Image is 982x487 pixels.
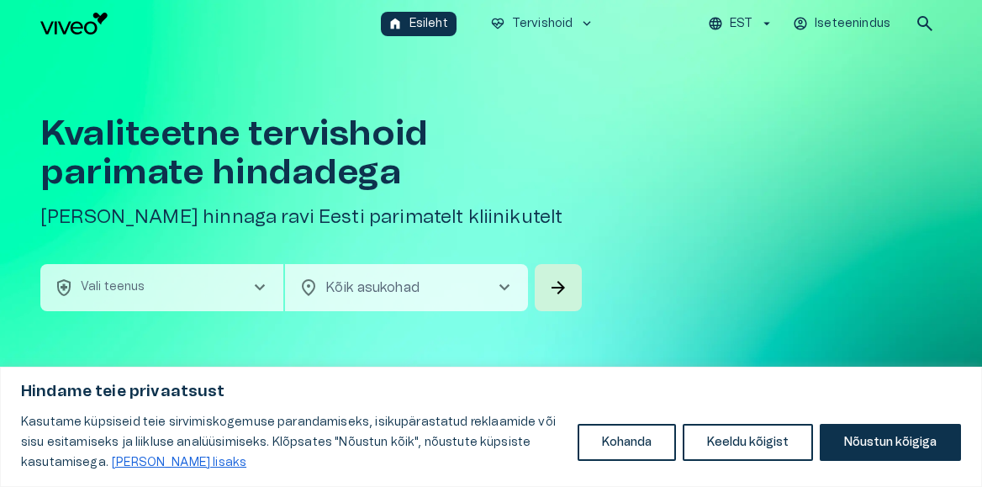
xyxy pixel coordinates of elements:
[915,13,935,34] span: search
[908,7,942,40] button: open search modal
[21,382,961,402] p: Hindame teie privaatsust
[683,424,813,461] button: Keeldu kõigist
[250,278,270,298] span: chevron_right
[820,424,961,461] button: Nõustun kõigiga
[578,424,676,461] button: Kohanda
[40,114,585,192] h1: Kvaliteetne tervishoid parimate hindadega
[548,278,568,298] span: arrow_forward
[409,15,448,33] p: Esileht
[40,13,374,34] a: Navigate to homepage
[40,13,108,34] img: Viveo logo
[388,16,403,31] span: home
[381,12,457,36] button: homeEsileht
[815,15,890,33] p: Iseteenindus
[325,278,467,298] p: Kõik asukohad
[512,15,573,33] p: Tervishoid
[298,278,319,298] span: location_on
[535,264,582,311] button: Search
[790,12,895,36] button: Iseteenindus
[579,16,594,31] span: keyboard_arrow_down
[81,278,145,296] p: Vali teenus
[490,16,505,31] span: ecg_heart
[54,278,74,298] span: health_and_safety
[494,278,515,298] span: chevron_right
[40,264,283,311] button: health_and_safetyVali teenuschevron_right
[111,456,247,469] a: Loe lisaks
[483,12,602,36] button: ecg_heartTervishoidkeyboard_arrow_down
[730,15,752,33] p: EST
[21,412,565,473] p: Kasutame küpsiseid teie sirvimiskogemuse parandamiseks, isikupärastatud reklaamide või sisu esita...
[705,12,777,36] button: EST
[40,205,585,230] h5: [PERSON_NAME] hinnaga ravi Eesti parimatelt kliinikutelt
